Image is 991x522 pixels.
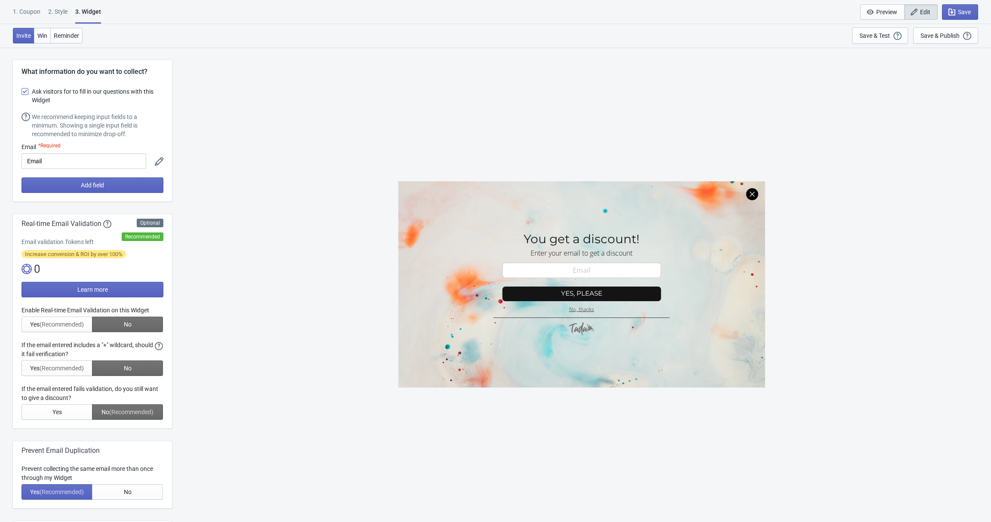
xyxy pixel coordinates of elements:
[32,113,163,138] div: We recommend keeping input fields to a minimum. Showing a single input field is recommended to mi...
[21,67,163,77] div: What information do you want to collect?
[958,9,971,15] span: Save
[77,286,108,293] span: Learn more
[75,7,101,24] div: 3. Widget
[942,4,978,20] button: Save
[122,232,163,241] div: Recommended
[137,219,163,227] div: Optional
[920,32,960,39] div: Save & Publish
[16,32,31,39] span: Invite
[955,488,982,513] iframe: chat widget
[860,4,905,20] button: Preview
[50,28,83,43] button: Reminder
[34,28,51,43] button: Win
[32,87,163,104] span: Ask visitors for to fill in our questions with this Widget
[21,219,101,229] span: Real-time Email Validation
[21,250,126,258] span: Increase conversion & ROI by over 100%
[21,264,32,274] img: tokens.svg
[21,446,163,456] div: Prevent Email Duplication
[54,32,79,39] span: Reminder
[92,484,163,500] button: No
[21,464,163,482] div: Prevent collecting the same email more than once through my Widget
[13,28,34,43] button: Invite
[30,488,84,495] span: Yes
[913,27,978,44] button: Save & Publish
[21,143,146,151] div: Email
[21,262,163,276] div: 0
[21,177,163,193] button: Add field
[48,7,67,22] div: 2 . Style
[124,488,132,495] span: No
[21,113,30,121] img: help.svg
[21,484,92,500] button: Yes(Recommended)
[920,9,930,15] span: Edit
[37,32,47,39] span: Win
[13,7,40,22] div: 1. Coupon
[38,143,61,151] div: *Required
[21,238,163,246] div: Email validation Tokens left
[859,32,890,39] div: Save & Test
[40,488,84,495] span: (Recommended)
[904,4,938,20] button: Edit
[21,282,163,297] button: Learn more
[876,9,897,15] span: Preview
[81,182,104,189] span: Add field
[852,27,908,44] button: Save & Test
